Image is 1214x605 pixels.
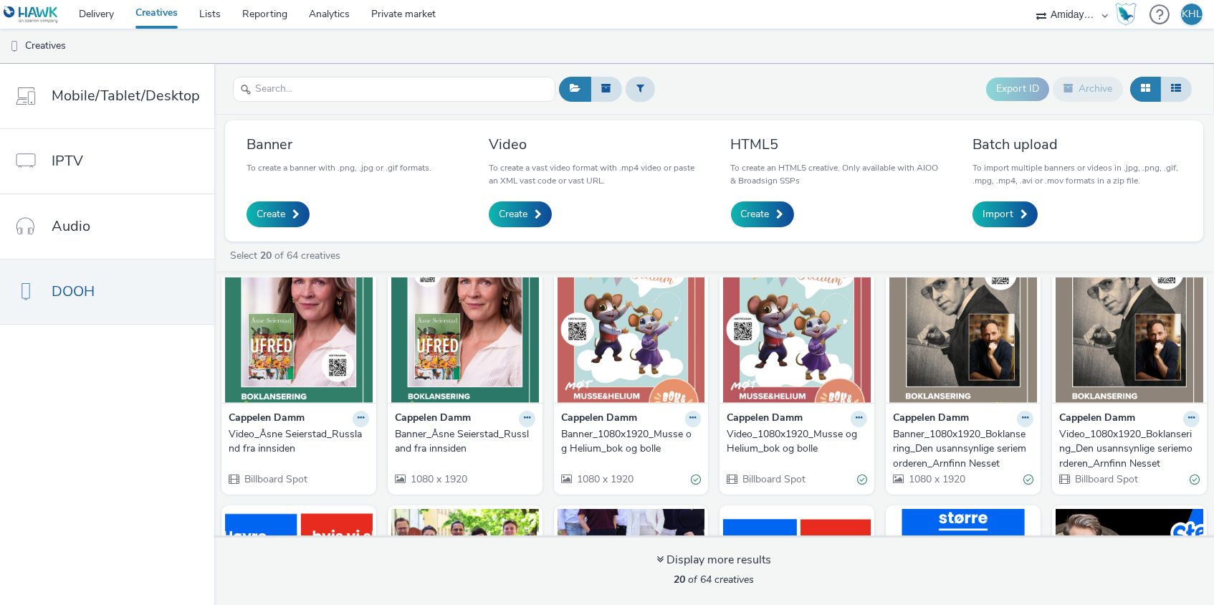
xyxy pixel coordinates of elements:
div: Video_Åsne Seierstad_Russland fra innsiden [229,427,363,457]
button: Archive [1053,77,1123,101]
img: Hawk Academy [1115,3,1137,26]
strong: 20 [674,573,686,586]
img: undefined Logo [4,6,59,24]
a: Select of 64 creatives [229,249,346,262]
strong: Cappelen Damm [727,411,803,427]
span: Billboard Spot [243,472,307,486]
div: Valid [691,472,701,487]
a: Video_Åsne Seierstad_Russland fra innsiden [229,427,369,457]
a: Import [972,201,1038,227]
div: Valid [857,472,867,487]
a: Create [247,201,310,227]
h3: Video [489,135,698,154]
span: IPTV [52,151,83,171]
a: Video_1080x1920_Musse og Helium_bok og bolle [727,427,867,457]
span: 1080 x 1920 [575,472,634,486]
p: To create a banner with .png, .jpg or .gif formats. [247,161,431,174]
div: Banner_1080x1920_Boklansering_Den usannsynlige seriemorderen_Arnfinn Nesset [893,427,1028,471]
strong: Cappelen Damm [561,411,637,427]
div: Banner_1080x1920_Musse og Helium_bok og bolle [561,427,696,457]
strong: Cappelen Damm [1059,411,1135,427]
img: Banner_Åsne Seierstad_Russland fra innsiden visual [391,263,539,403]
div: Valid [1023,472,1033,487]
button: Grid [1130,77,1161,101]
h3: HTML5 [731,135,940,154]
div: Video_1080x1920_Boklansering_Den usannsynlige seriemorderen_Arnfinn Nesset [1059,427,1194,471]
p: To import multiple banners or videos in .jpg, .png, .gif, .mpg, .mp4, .avi or .mov formats in a z... [972,161,1182,187]
span: Create [499,207,527,221]
h3: Batch upload [972,135,1182,154]
a: Video_1080x1920_Boklansering_Den usannsynlige seriemorderen_Arnfinn Nesset [1059,427,1200,471]
span: Billboard Spot [1074,472,1138,486]
span: 1080 x 1920 [907,472,965,486]
img: Video_Åsne Seierstad_Russland fra innsiden visual [225,263,373,403]
a: Hawk Academy [1115,3,1142,26]
strong: 20 [260,249,272,262]
strong: Cappelen Damm [893,411,969,427]
img: Video_1080x1920_Musse og Helium_bok og bolle visual [723,263,871,403]
button: Export ID [986,77,1049,100]
div: Display more results [657,552,772,568]
div: Valid [1190,472,1200,487]
div: KHL [1182,4,1202,25]
p: To create a vast video format with .mp4 video or paste an XML vast code or vast URL. [489,161,698,187]
a: Create [731,201,794,227]
span: DOOH [52,281,95,302]
span: 1080 x 1920 [409,472,467,486]
h3: Banner [247,135,431,154]
p: To create an HTML5 creative. Only available with AIOO & Broadsign SSPs [731,161,940,187]
div: Video_1080x1920_Musse og Helium_bok og bolle [727,427,861,457]
button: Table [1160,77,1192,101]
a: Banner_1080x1920_Musse og Helium_bok og bolle [561,427,702,457]
span: Mobile/Tablet/Desktop [52,85,200,106]
span: Audio [52,216,90,237]
img: Video_1080x1920_Boklansering_Den usannsynlige seriemorderen_Arnfinn Nesset visual [1056,263,1203,403]
strong: Cappelen Damm [229,411,305,427]
input: Search... [233,77,555,102]
span: Import [983,207,1013,221]
img: Banner_1080x1920_Musse og Helium_bok og bolle visual [558,263,705,403]
img: dooh [7,39,21,54]
span: Create [257,207,285,221]
span: of 64 creatives [674,573,755,586]
img: Banner_1080x1920_Boklansering_Den usannsynlige seriemorderen_Arnfinn Nesset visual [889,263,1037,403]
div: Banner_Åsne Seierstad_Russland fra innsiden [395,427,530,457]
a: Create [489,201,552,227]
strong: Cappelen Damm [395,411,471,427]
span: Create [741,207,770,221]
a: Banner_Åsne Seierstad_Russland fra innsiden [395,427,535,457]
a: Banner_1080x1920_Boklansering_Den usannsynlige seriemorderen_Arnfinn Nesset [893,427,1033,471]
span: Billboard Spot [741,472,806,486]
